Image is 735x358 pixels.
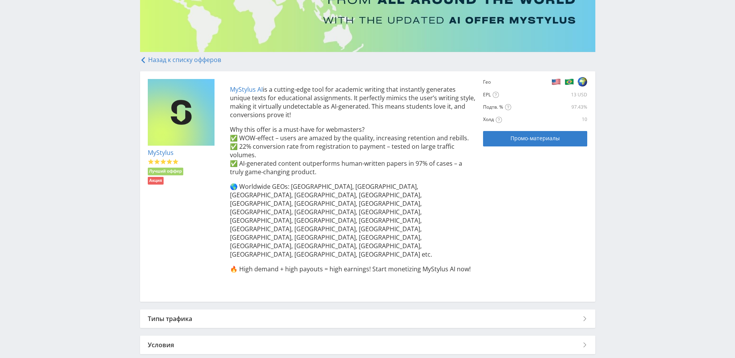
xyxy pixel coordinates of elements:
div: Подтв. % [483,104,552,111]
div: Гео [483,79,508,85]
img: b2e5cb7c326a8f2fba0c03a72091f869.png [551,77,561,87]
p: 🌎 Worldwide GEOs: [GEOGRAPHIC_DATA], [GEOGRAPHIC_DATA], [GEOGRAPHIC_DATA], [GEOGRAPHIC_DATA], [GE... [230,182,476,259]
a: MyStylus AI [230,85,263,94]
a: Промо-материалы [483,131,587,146]
div: 13 USD [509,92,587,98]
a: Назад к списку офферов [140,55,221,64]
img: f6d4d8a03f8825964ffc357a2a065abb.png [564,77,574,87]
img: 8ccb95d6cbc0ca5a259a7000f084d08e.png [578,77,587,87]
div: Холд [483,116,552,123]
span: Промо-материалы [510,135,560,141]
p: Why this offer is a must-have for webmasters? ✅ WOW-effect – users are amazed by the quality, inc... [230,125,476,176]
img: e836bfbd110e4da5150580c9a99ecb16.png [148,79,215,146]
div: EPL [483,92,508,98]
p: 🔥 High demand + high payouts = high earnings! Start monetizing MyStylus AI now! [230,265,476,273]
li: Лучший оффер [148,168,184,175]
p: is a cutting-edge tool for academic writing that instantly generates unique texts for educational... [230,85,476,119]
div: 10 [554,116,587,123]
div: Типы трафика [140,309,595,328]
div: Условия [140,336,595,354]
li: Акция [148,177,164,185]
a: MyStylus [148,148,174,157]
div: 97.43% [554,104,587,110]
